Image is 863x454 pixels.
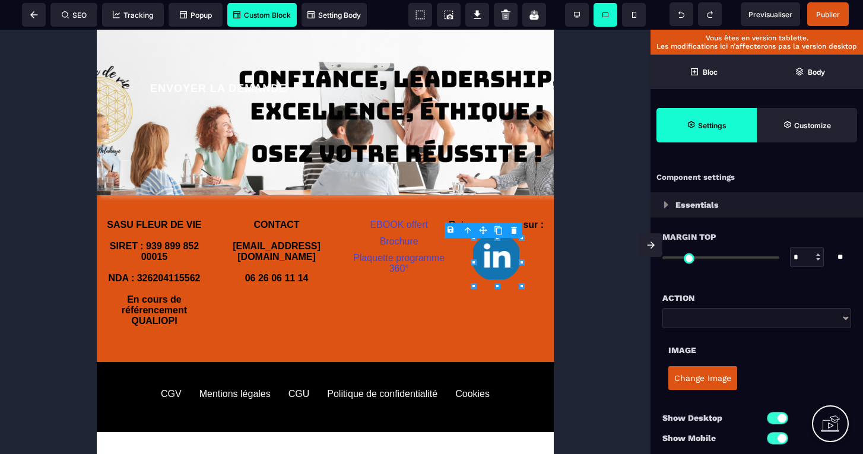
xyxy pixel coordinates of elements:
p: Les modifications ici n’affecterons pas la version desktop [656,42,857,50]
b: SASU FLEUR DE VIE [10,190,104,200]
div: Action [662,291,851,305]
span: Tracking [113,11,153,20]
b: Retrouvez-nous sur : [352,190,447,200]
p: Show Mobile [662,431,757,445]
b: SIRET : 939 899 852 00015 NDA : 326204115562 En cours de référencement QUALIOPI [11,211,104,296]
div: Component settings [651,166,863,189]
b: CONTACT [EMAIL_ADDRESS][DOMAIN_NAME] 06 26 06 11 14 [136,190,224,253]
span: Popup [180,11,212,20]
div: Mentions légales [103,359,174,370]
strong: Bloc [703,68,718,77]
p: Vous êtes en version tablette. [656,34,857,42]
span: Previsualiser [748,10,792,19]
span: Preview [741,2,800,26]
div: Image [668,343,845,357]
button: Change Image [668,366,737,390]
div: CGU [192,359,213,370]
a: EBOOK offert [273,190,331,200]
span: Margin Top [662,230,716,244]
p: Essentials [675,198,719,212]
span: Publier [816,10,840,19]
strong: Settings [698,121,726,130]
button: ENVOYER LA DEMANDE [39,43,205,74]
span: Open Blocks [651,55,757,89]
span: SEO [62,11,87,20]
span: Setting Body [307,11,361,20]
img: 1a59c7fc07b2df508e9f9470b57f58b2_Design_sans_titre_(2).png [375,204,424,252]
span: Settings [656,108,757,142]
img: loading [664,201,668,208]
span: Custom Block [233,11,291,20]
a: Brochure [283,207,322,217]
strong: Body [808,68,825,77]
div: Cookies [358,359,393,370]
span: Screenshot [437,3,461,27]
div: CGV [64,359,85,370]
strong: Customize [794,121,831,130]
span: Open Layer Manager [757,55,863,89]
a: Plaquette programme 360° [256,223,350,244]
div: Politique de confidentialité [230,359,341,370]
p: Show Desktop [662,411,757,425]
span: Open Style Manager [757,108,857,142]
span: View components [408,3,432,27]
